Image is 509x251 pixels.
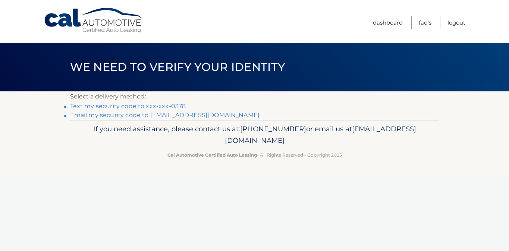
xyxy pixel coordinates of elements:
span: We need to verify your identity [70,60,285,74]
a: Cal Automotive [44,7,144,34]
a: FAQ's [419,16,431,29]
span: [PHONE_NUMBER] [240,125,306,133]
a: Email my security code to [EMAIL_ADDRESS][DOMAIN_NAME] [70,112,260,119]
p: If you need assistance, please contact us at: or email us at [75,123,434,147]
a: Dashboard [373,16,403,29]
strong: Cal Automotive Certified Auto Leasing [167,152,257,158]
a: Text my security code to xxx-xxx-0378 [70,103,186,110]
p: Select a delivery method: [70,91,439,102]
a: Logout [447,16,465,29]
p: - All Rights Reserved - Copyright 2025 [75,151,434,159]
